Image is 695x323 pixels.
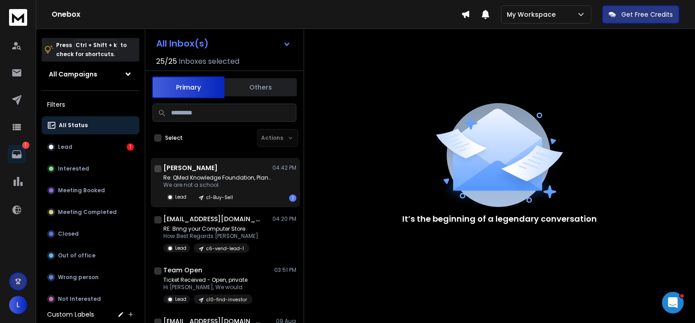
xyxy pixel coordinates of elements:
[163,214,263,223] h1: [EMAIL_ADDRESS][DOMAIN_NAME]
[58,295,101,303] p: Not Interested
[272,164,296,171] p: 04:42 PM
[507,10,559,19] p: My Workspace
[206,296,247,303] p: c10-find-investor
[621,10,673,19] p: Get Free Credits
[74,40,118,50] span: Ctrl + Shift + k
[163,284,252,291] p: Hi [PERSON_NAME], We would
[163,266,202,275] h1: Team Open
[163,276,252,284] p: Ticket Received - Open, private
[42,203,139,221] button: Meeting Completed
[42,247,139,265] button: Out of office
[42,268,139,286] button: Wrong person
[149,34,298,52] button: All Inbox(s)
[224,77,297,97] button: Others
[272,215,296,223] p: 04:20 PM
[58,165,89,172] p: Interested
[175,296,186,303] p: Lead
[58,230,79,237] p: Closed
[163,174,272,181] p: Re: QMed Knowledge Foundation, Planning
[163,225,258,233] p: RE: Bring your Computer Store
[59,122,88,129] p: All Status
[42,98,139,111] h3: Filters
[662,292,684,313] iframe: Intercom live chat
[165,134,183,142] label: Select
[58,209,117,216] p: Meeting Completed
[289,195,296,202] div: 1
[42,225,139,243] button: Closed
[42,65,139,83] button: All Campaigns
[58,252,95,259] p: Out of office
[58,274,99,281] p: Wrong person
[58,143,72,151] p: Lead
[179,56,239,67] h3: Inboxes selected
[9,296,27,314] button: L
[42,181,139,199] button: Meeting Booked
[206,245,244,252] p: c6-vend-lead-1
[58,187,105,194] p: Meeting Booked
[8,145,26,163] a: 1
[402,213,597,225] p: It’s the beginning of a legendary conversation
[156,39,209,48] h1: All Inbox(s)
[175,194,186,200] p: Lead
[42,290,139,308] button: Not Interested
[52,9,461,20] h1: Onebox
[42,116,139,134] button: All Status
[163,163,218,172] h1: [PERSON_NAME]
[206,194,233,201] p: c1-Buy-Sell
[22,142,29,149] p: 1
[163,233,258,240] p: How Best Regards [PERSON_NAME]
[42,160,139,178] button: Interested
[49,70,97,79] h1: All Campaigns
[56,41,127,59] p: Press to check for shortcuts.
[127,143,134,151] div: 1
[602,5,679,24] button: Get Free Credits
[274,266,296,274] p: 03:51 PM
[47,310,94,319] h3: Custom Labels
[9,9,27,26] img: logo
[175,245,186,252] p: Lead
[152,76,224,98] button: Primary
[42,138,139,156] button: Lead1
[163,181,272,189] p: We are not a school.
[156,56,177,67] span: 25 / 25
